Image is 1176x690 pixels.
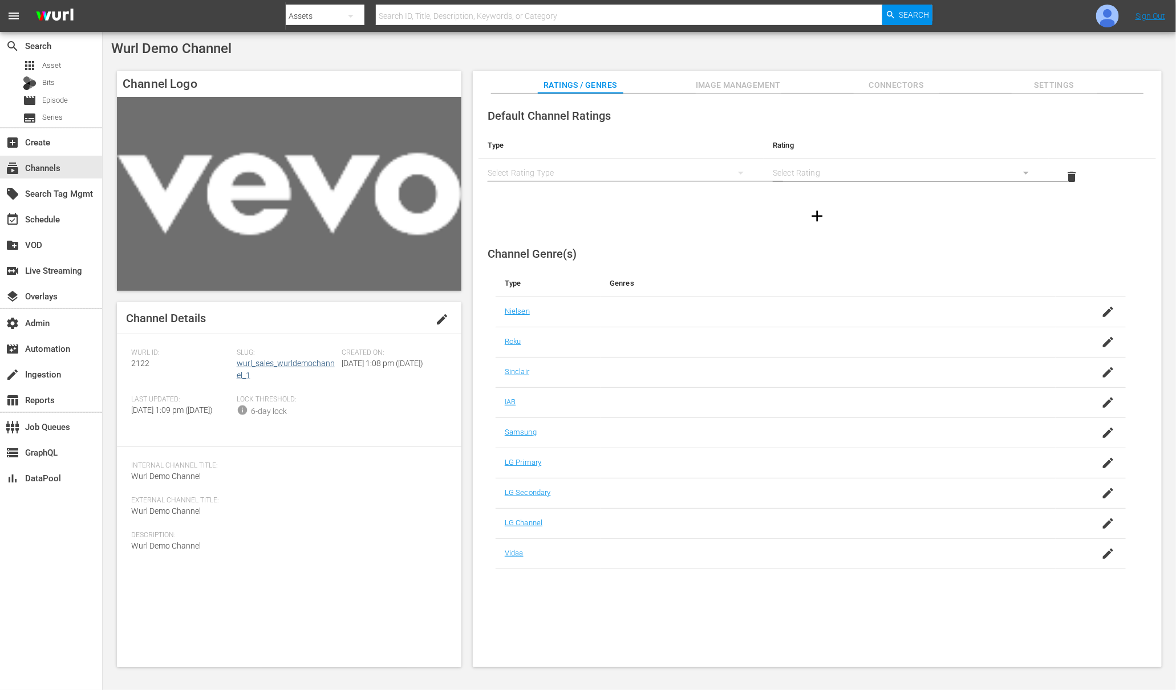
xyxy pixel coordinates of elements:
a: LG Secondary [505,488,551,497]
span: [DATE] 1:09 pm ([DATE]) [131,405,213,415]
th: Rating [764,132,1049,159]
span: Settings [1012,78,1097,92]
th: Genres [601,270,1056,297]
span: VOD [6,238,19,252]
span: Wurl Demo Channel [131,541,201,550]
th: Type [496,270,601,297]
span: 2122 [131,359,149,368]
span: External Channel Title: [131,496,441,505]
span: Asset [23,59,37,72]
span: Search [6,39,19,53]
a: wurl_sales_wurldemochannel_1 [237,359,335,380]
span: [DATE] 1:08 pm ([DATE]) [342,359,423,368]
span: menu [7,9,21,23]
a: Nielsen [505,307,530,315]
span: Search [899,5,930,25]
a: IAB [505,397,516,406]
span: Channels [6,161,19,175]
button: Search [882,5,932,25]
span: Automation [6,342,19,356]
span: Overlays [6,290,19,303]
table: simple table [478,132,1156,194]
span: edit [435,312,449,326]
span: Wurl Demo Channel [131,506,201,516]
a: LG Channel [505,518,542,527]
button: edit [428,306,456,333]
span: Admin [6,316,19,330]
a: Sinclair [505,367,529,376]
div: 6-day lock [251,405,287,417]
span: Channel Details [126,311,206,325]
img: photo.jpg [1096,5,1119,27]
span: Connectors [854,78,939,92]
span: Ratings / Genres [538,78,623,92]
span: Series [23,111,37,125]
span: Created On: [342,348,441,358]
a: LG Primary [505,458,541,466]
span: info [237,404,248,416]
span: Channel Genre(s) [488,247,577,261]
span: Create [6,136,19,149]
span: DataPool [6,472,19,485]
span: Ingestion [6,368,19,381]
th: Type [478,132,764,159]
img: Wurl Demo Channel [117,97,461,291]
span: Wurl Demo Channel [131,472,201,481]
span: Series [42,112,63,123]
span: Default Channel Ratings [488,109,611,123]
span: Reports [6,393,19,407]
h4: Channel Logo [117,71,461,97]
span: Episode [23,94,37,107]
span: Wurl ID: [131,348,231,358]
a: Vidaa [505,549,524,557]
span: Episode [42,95,68,106]
span: delete [1065,170,1078,184]
a: Samsung [505,428,537,436]
a: Roku [505,337,521,346]
span: Job Queues [6,420,19,434]
span: Internal Channel Title: [131,461,441,470]
span: Last Updated: [131,395,231,404]
span: Lock Threshold: [237,395,336,404]
span: Description: [131,531,441,540]
span: Image Management [696,78,781,92]
div: Bits [23,76,37,90]
img: ans4CAIJ8jUAAAAAAAAAAAAAAAAAAAAAAAAgQb4GAAAAAAAAAAAAAAAAAAAAAAAAJMjXAAAAAAAAAAAAAAAAAAAAAAAAgAT5G... [27,3,82,30]
span: Bits [42,77,55,88]
button: delete [1058,163,1085,190]
span: Asset [42,60,61,71]
span: Wurl Demo Channel [111,40,232,56]
span: GraphQL [6,446,19,460]
a: Sign Out [1136,11,1165,21]
span: Slug: [237,348,336,358]
span: Live Streaming [6,264,19,278]
span: Search Tag Mgmt [6,187,19,201]
span: Schedule [6,213,19,226]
